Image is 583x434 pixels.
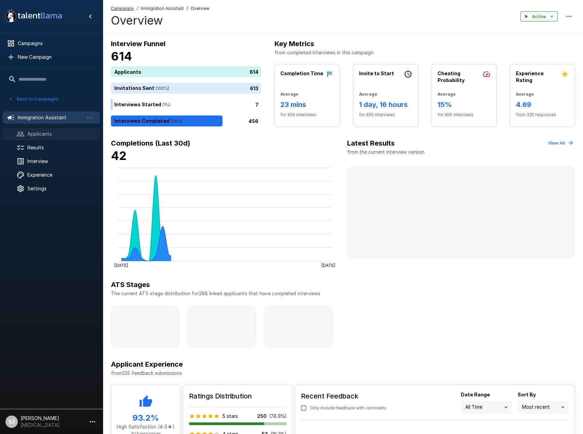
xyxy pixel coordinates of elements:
p: 456 [249,118,258,125]
button: View All [546,138,575,148]
b: Completions (Last 30d) [111,139,190,147]
span: Overview [191,5,210,12]
p: from completed interviews in this campaign [275,49,575,56]
p: ( 76.9 %) [269,413,287,420]
span: Immigration Assistant [141,5,184,12]
b: Sort By [518,392,536,397]
u: Campaigns [111,6,134,11]
h6: 4.69 [516,99,569,110]
b: Key Metrics [275,40,314,48]
p: 250 [257,413,267,420]
h6: Ratings Distribution [189,391,287,402]
h5: 93.2 % [117,412,175,423]
b: Invite to Start [359,70,394,76]
b: Experience Rating [516,70,544,83]
span: for 456 interviews [280,111,333,118]
p: from the current interview version [347,149,424,155]
b: 614 [111,49,132,63]
p: 614 [250,68,258,76]
b: ATS Stages [111,281,150,289]
b: Average [516,92,534,97]
b: Applicant Experience [111,360,183,368]
b: Completion Time [280,70,323,76]
b: Latest Results [347,139,395,147]
h4: Overview [111,13,210,28]
b: Average [438,92,456,97]
b: Average [280,92,299,97]
h6: Recent Feedback [301,391,392,402]
b: Average [359,92,377,97]
span: from 325 responses [516,111,569,118]
h6: 15% [438,99,491,110]
h6: 23 mins [280,99,333,110]
p: 7 [255,101,258,108]
b: 42 [111,149,127,163]
p: The current ATS stage distribution for 288 linked applicants that have completed interviews [111,290,575,297]
div: Most recent [518,401,569,414]
span: for 456 interviews [359,111,412,118]
span: / [137,5,138,12]
tspan: [DATE] [114,262,128,268]
b: Interview Funnel [111,40,165,48]
b: Cheating Probability [438,70,465,83]
p: from 325 feedback submissions [111,370,575,377]
span: Only include feedback with comments [310,405,386,411]
p: High Satisfaction (4-5★) [117,423,175,430]
p: 613 [250,85,258,92]
p: 5 stars [223,413,238,420]
span: for 456 interviews [438,111,491,118]
button: Active [520,11,558,22]
b: Date Range [461,392,490,397]
tspan: [DATE] [321,262,335,268]
h6: 1 day, 16 hours [359,99,412,110]
div: All Time [461,401,512,414]
span: / [187,5,188,12]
